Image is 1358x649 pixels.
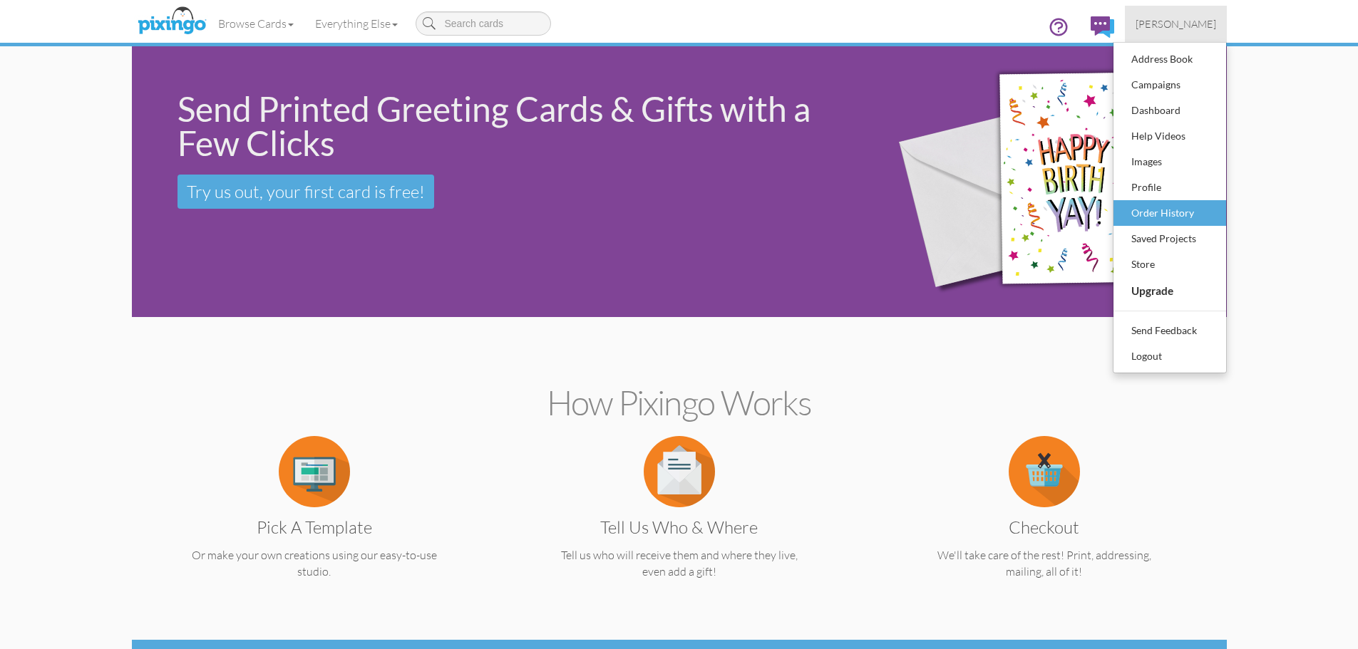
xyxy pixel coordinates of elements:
span: Try us out, your first card is free! [187,181,425,202]
a: Address Book [1113,46,1226,72]
a: Try us out, your first card is free! [178,175,434,209]
a: Pick a Template Or make your own creations using our easy-to-use studio. [160,463,469,580]
div: Store [1128,254,1212,275]
div: Logout [1128,346,1212,367]
div: Order History [1128,202,1212,224]
p: Tell us who will receive them and where they live, even add a gift! [525,547,834,580]
a: [PERSON_NAME] [1125,6,1227,42]
a: Send Feedback [1113,318,1226,343]
div: Campaigns [1128,74,1212,95]
div: Address Book [1128,48,1212,70]
a: Campaigns [1113,72,1226,98]
a: Images [1113,149,1226,175]
a: Order History [1113,200,1226,226]
img: pixingo logo [134,4,210,39]
a: Logout [1113,343,1226,369]
a: Dashboard [1113,98,1226,123]
a: Saved Projects [1113,226,1226,251]
h3: Tell us Who & Where [535,518,823,536]
img: item.alt [1009,436,1080,507]
h3: Checkout [900,518,1188,536]
img: 942c5090-71ba-4bfc-9a92-ca782dcda692.png [873,26,1218,338]
img: item.alt [279,436,350,507]
div: Send Printed Greeting Cards & Gifts with a Few Clicks [178,92,850,160]
input: Search cards [416,11,551,36]
a: Browse Cards [207,6,304,41]
a: Help Videos [1113,123,1226,149]
p: Or make your own creations using our easy-to-use studio. [160,547,469,580]
img: comments.svg [1091,16,1114,38]
a: Upgrade [1113,277,1226,304]
a: Tell us Who & Where Tell us who will receive them and where they live, even add a gift! [525,463,834,580]
a: Everything Else [304,6,408,41]
p: We'll take care of the rest! Print, addressing, mailing, all of it! [890,547,1199,580]
a: Profile [1113,175,1226,200]
h2: How Pixingo works [157,384,1202,422]
div: Send Feedback [1128,320,1212,341]
a: Store [1113,251,1226,277]
span: [PERSON_NAME] [1136,18,1216,30]
div: Dashboard [1128,100,1212,121]
div: Saved Projects [1128,228,1212,249]
h3: Pick a Template [170,518,458,536]
a: Checkout We'll take care of the rest! Print, addressing, mailing, all of it! [890,463,1199,580]
div: Profile [1128,177,1212,198]
div: Help Videos [1128,125,1212,147]
div: Upgrade [1128,279,1212,302]
img: item.alt [644,436,715,507]
div: Images [1128,151,1212,172]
